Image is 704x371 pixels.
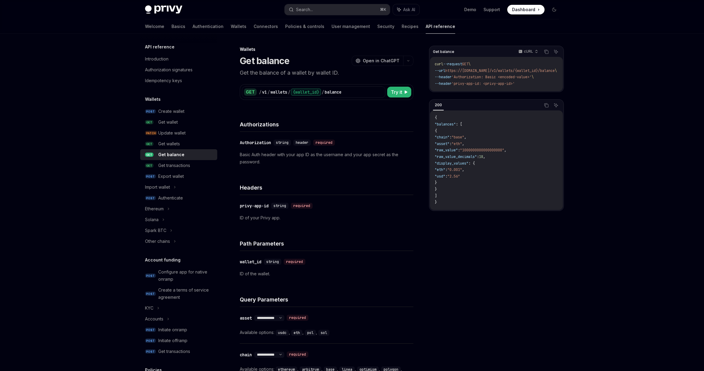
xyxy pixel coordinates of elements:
a: POSTExport wallet [140,171,217,182]
div: Get transactions [158,348,190,355]
div: privy-app-id [240,203,269,209]
a: Policies & controls [285,19,324,34]
span: --header [435,75,452,79]
h1: Get balance [240,55,289,66]
h4: Path Parameters [240,240,413,248]
span: header [296,140,308,145]
span: , [483,154,485,159]
a: GETGet wallets [140,138,217,149]
span: PATCH [145,131,157,135]
span: 18 [479,154,483,159]
div: / [322,89,324,95]
div: Available options: [240,329,413,336]
span: "1000000000000000000" [460,148,504,153]
span: string [266,259,279,264]
a: POSTInitiate offramp [140,335,217,346]
span: Ask AI [403,7,415,13]
span: ⌘ K [380,7,386,12]
div: Solana [145,216,159,223]
a: Idempotency keys [140,75,217,86]
div: Introduction [145,55,168,63]
button: Ask AI [552,101,560,109]
p: cURL [524,49,533,54]
span: , [462,141,464,146]
div: GET [244,88,257,96]
span: https://[DOMAIN_NAME]/v1/wallets/{wallet_id}/balance [445,68,555,73]
code: sol [318,330,329,336]
div: Get transactions [158,162,190,169]
div: Configure app for native onramp [158,268,214,283]
a: Dashboard [507,5,545,14]
span: } [435,180,437,185]
a: Basics [171,19,185,34]
div: wallet_id [240,259,261,265]
span: POST [145,109,156,114]
a: POSTCreate wallet [140,106,217,117]
p: Basic Auth header with your app ID as the username and your app secret as the password. [240,151,413,165]
a: PATCHUpdate wallet [140,128,217,138]
button: Try it [387,87,411,97]
a: Wallets [231,19,246,34]
button: Open in ChatGPT [352,56,403,66]
div: Initiate offramp [158,337,187,344]
div: Authorization [240,140,271,146]
div: required [287,351,308,357]
button: Toggle dark mode [549,5,559,14]
a: Welcome [145,19,164,34]
img: dark logo [145,5,182,14]
h5: API reference [145,43,174,51]
a: Security [377,19,394,34]
span: GET [145,120,153,125]
span: { [435,115,437,120]
div: Spark BTC [145,227,166,234]
button: Ask AI [552,48,560,56]
span: "display_values" [435,161,468,166]
a: Connectors [254,19,278,34]
div: Update wallet [158,129,186,137]
span: --request [443,62,462,66]
div: Authenticate [158,194,183,202]
div: Accounts [145,315,163,323]
p: ID of your Privy app. [240,214,413,221]
div: Wallets [240,46,413,52]
span: Dashboard [512,7,535,13]
span: POST [145,292,156,296]
div: Initiate onramp [158,326,187,333]
div: Search... [296,6,313,13]
span: GET [462,62,468,66]
a: POSTInitiate onramp [140,324,217,335]
a: GETGet wallet [140,117,217,128]
span: "2.56" [447,174,460,179]
span: , [464,135,466,140]
span: , [504,148,506,153]
h4: Headers [240,184,413,192]
span: \ [468,62,471,66]
span: "raw_value" [435,148,458,153]
code: pol [305,330,316,336]
div: required [313,140,335,146]
span: "base" [452,135,464,140]
div: / [259,89,261,95]
div: Get wallet [158,119,178,126]
div: v1 [262,89,267,95]
span: "raw_value_decimals" [435,154,477,159]
span: 'privy-app-id: <privy-app-id>' [452,81,515,86]
a: Support [483,7,500,13]
span: "eth" [435,167,445,172]
h5: Wallets [145,96,161,103]
h4: Authorizations [240,120,413,128]
span: GET [145,163,153,168]
span: } [435,187,437,192]
a: POSTCreate a terms of service agreement [140,285,217,303]
span: { [435,128,437,133]
a: POSTAuthenticate [140,193,217,203]
span: , [462,167,464,172]
span: POST [145,174,156,179]
span: \ [555,68,557,73]
p: Get the balance of a wallet by wallet ID. [240,69,413,77]
div: KYC [145,305,153,312]
p: ID of the wallet. [240,270,413,277]
code: usdc [276,330,289,336]
div: / [267,89,270,95]
span: POST [145,196,156,200]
